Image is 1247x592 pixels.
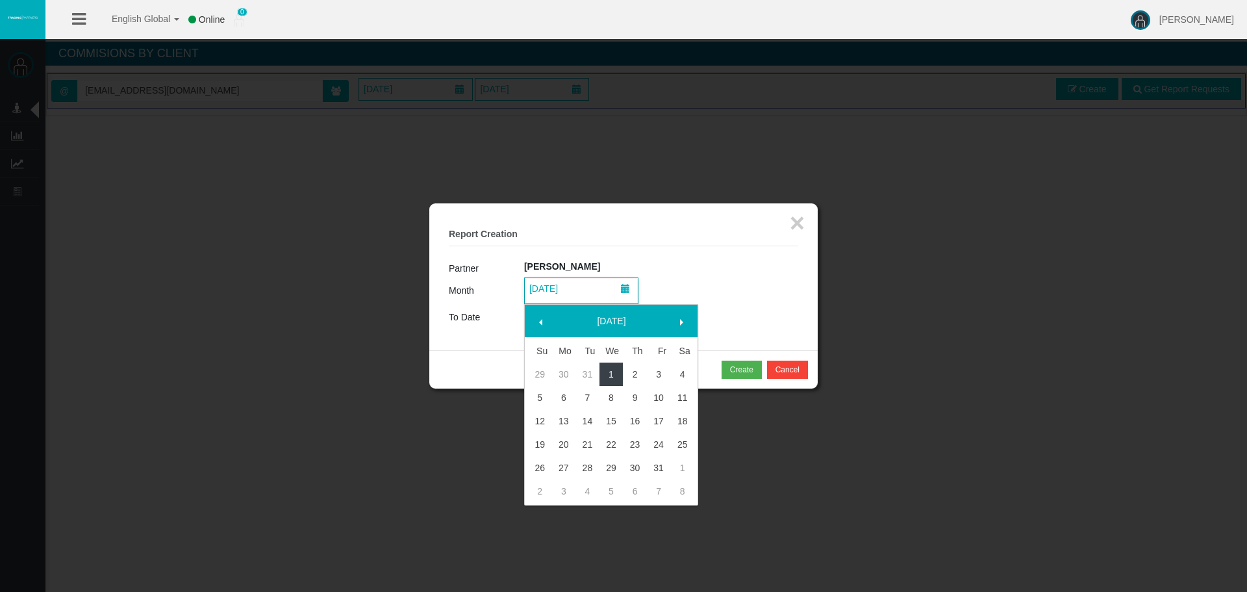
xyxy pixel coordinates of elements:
[647,480,671,503] a: 7
[525,279,562,298] span: [DATE]
[1159,14,1234,25] span: [PERSON_NAME]
[449,229,518,239] b: Report Creation
[552,409,576,433] a: 13
[647,386,671,409] a: 10
[647,456,671,480] a: 31
[1131,10,1150,30] img: user-image
[599,456,623,480] a: 29
[575,480,599,503] a: 4
[575,433,599,456] a: 21
[623,433,647,456] a: 23
[599,409,623,433] a: 15
[6,15,39,20] img: logo.svg
[449,277,524,304] td: Month
[730,364,753,376] div: Create
[199,14,225,25] span: Online
[552,433,576,456] a: 20
[575,456,599,480] a: 28
[556,309,668,333] a: [DATE]
[95,14,170,24] span: English Global
[599,386,623,409] a: 8
[599,363,623,386] a: 1
[449,259,524,277] td: Partner
[528,409,552,433] a: 12
[647,363,671,386] a: 3
[552,386,576,409] a: 6
[552,363,576,386] a: 30
[234,14,244,27] img: user_small.png
[599,339,623,363] th: Wednesday
[647,409,671,433] a: 17
[599,433,623,456] a: 22
[575,409,599,433] a: 14
[449,304,524,331] td: To Date
[722,361,762,379] button: Create
[670,433,694,456] a: 25
[767,361,808,379] button: Cancel
[623,363,647,386] a: 2
[552,339,576,363] th: Monday
[670,480,694,503] a: 8
[647,339,671,363] th: Friday
[670,409,694,433] a: 18
[552,456,576,480] a: 27
[647,433,671,456] a: 24
[623,480,647,503] a: 6
[670,363,694,386] a: 4
[623,386,647,409] a: 9
[528,456,552,480] a: 26
[623,409,647,433] a: 16
[670,456,694,480] a: 1
[670,339,694,363] th: Saturday
[528,433,552,456] a: 19
[575,339,599,363] th: Tuesday
[670,386,694,409] a: 11
[623,339,647,363] th: Thursday
[237,8,247,16] span: 0
[528,480,552,503] a: 2
[528,339,552,363] th: Sunday
[528,386,552,409] a: 5
[575,363,599,386] a: 31
[528,363,552,386] a: 29
[623,456,647,480] a: 30
[552,480,576,503] a: 3
[599,480,623,503] a: 5
[575,386,599,409] a: 7
[790,210,805,236] button: ×
[524,259,600,274] label: [PERSON_NAME]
